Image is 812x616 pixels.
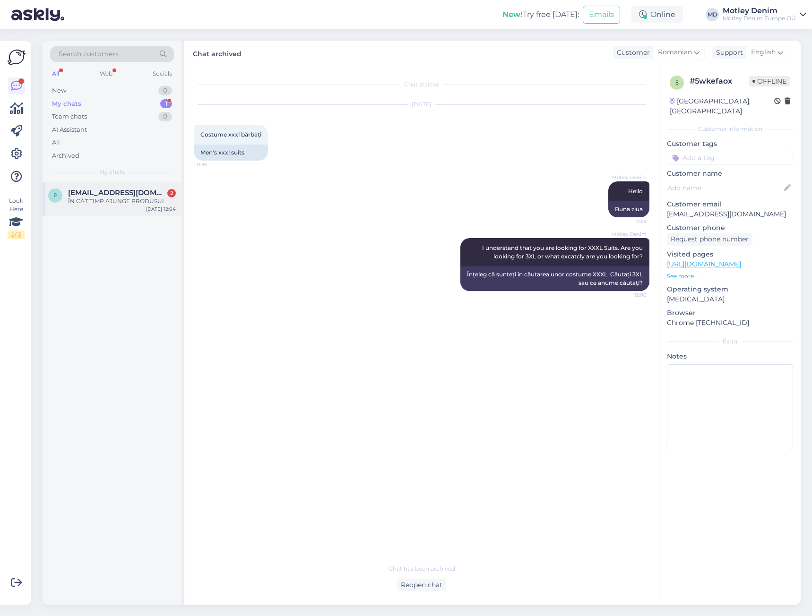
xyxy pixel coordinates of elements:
span: pauldulche@yahoo.com [68,188,166,197]
p: [EMAIL_ADDRESS][DOMAIN_NAME] [667,209,793,219]
div: 0 [158,112,172,121]
div: Men's xxxl suits [194,145,268,161]
div: [GEOGRAPHIC_DATA], [GEOGRAPHIC_DATA] [670,96,774,116]
div: New [52,86,66,95]
div: Support [712,48,743,58]
p: Operating system [667,284,793,294]
span: Hello [628,188,643,195]
span: Motley Denim [611,174,647,181]
div: # 5wkefaox [690,76,749,87]
p: Customer phone [667,223,793,233]
p: Visited pages [667,249,793,259]
div: Archived [52,151,79,161]
div: Team chats [52,112,87,121]
span: 12:00 [611,291,647,299]
p: See more ... [667,272,793,281]
p: Customer name [667,169,793,179]
div: Buna ziua [608,201,649,217]
span: Romanian [658,47,692,58]
div: My chats [52,99,81,109]
div: Extra [667,337,793,346]
div: AI Assistant [52,125,87,135]
div: Motley Denim Europe OÜ [723,15,796,22]
div: Socials [151,68,174,80]
div: Online [631,6,683,23]
p: [MEDICAL_DATA] [667,294,793,304]
b: New! [502,10,523,19]
p: Customer tags [667,139,793,149]
p: Browser [667,308,793,318]
p: Chrome [TECHNICAL_ID] [667,318,793,328]
span: Chat has been archived [389,565,455,573]
div: Motley Denim [723,7,796,15]
div: All [52,138,60,147]
div: Reopen chat [397,579,446,591]
div: ÎN CÂT TIMP AJUNGE PRODUSUL [68,197,176,205]
div: 2 / 3 [8,231,25,239]
input: Add name [667,183,782,193]
button: Emails [583,6,620,24]
span: 11:59 [611,218,647,225]
div: 0 [158,86,172,95]
div: MD [706,8,719,21]
p: Notes [667,351,793,361]
span: p [53,192,58,199]
span: 5 [675,79,679,86]
span: Motley Denim [611,231,647,238]
div: 1 [160,99,172,109]
a: [URL][DOMAIN_NAME] [667,260,741,268]
span: English [751,47,776,58]
div: Customer information [667,125,793,133]
a: Motley DenimMotley Denim Europe OÜ [723,7,806,22]
div: Look Here [8,197,25,239]
div: Customer [613,48,650,58]
span: My chats [99,168,125,176]
div: Chat started [194,80,649,89]
div: [DATE] [194,100,649,109]
div: Web [98,68,114,80]
img: Askly Logo [8,48,26,66]
div: Request phone number [667,233,752,246]
span: I understand that you are looking for XXXL Suits. Are you looking for 3XL or what excatcly are yo... [482,244,644,260]
div: [DATE] 12:04 [146,205,176,213]
div: All [50,68,61,80]
input: Add a tag [667,151,793,165]
span: Search customers [59,49,119,59]
div: Înțeleg că sunteți în căutarea unor costume XXXL. Căutați 3XL sau ce anume căutați? [460,266,649,291]
span: 11:56 [197,161,232,168]
div: 2 [167,189,176,197]
span: Offline [749,76,790,86]
div: Try free [DATE]: [502,9,579,20]
span: Costume xxxl bărbați [200,131,261,138]
label: Chat archived [193,46,242,59]
p: Customer email [667,199,793,209]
